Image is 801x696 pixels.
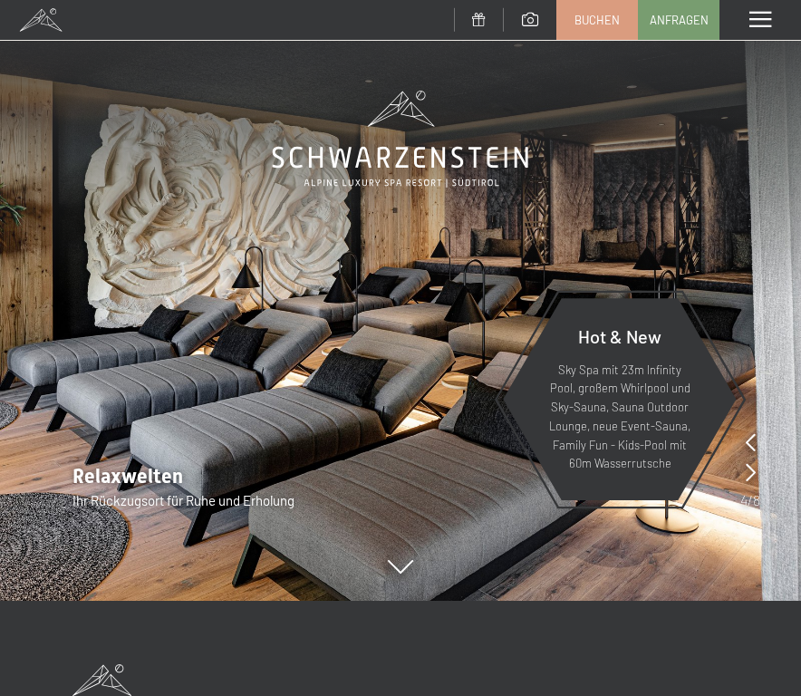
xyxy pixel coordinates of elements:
span: Ihr Rückzugsort für Ruhe und Erholung [72,492,294,508]
span: / [748,490,753,510]
span: Hot & New [578,325,661,347]
span: 4 [740,490,748,510]
span: Buchen [574,12,620,28]
p: Sky Spa mit 23m Infinity Pool, großem Whirlpool und Sky-Sauna, Sauna Outdoor Lounge, neue Event-S... [547,361,692,474]
a: Hot & New Sky Spa mit 23m Infinity Pool, großem Whirlpool und Sky-Sauna, Sauna Outdoor Lounge, ne... [502,297,738,501]
a: Anfragen [639,1,719,39]
span: Relaxwelten [72,465,183,488]
span: Anfragen [650,12,709,28]
a: Buchen [557,1,637,39]
span: 8 [753,490,760,510]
